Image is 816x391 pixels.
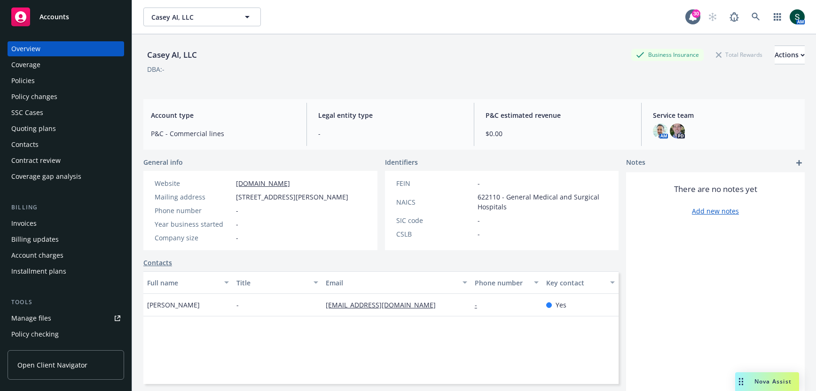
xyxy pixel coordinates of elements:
[8,298,124,307] div: Tools
[546,278,604,288] div: Key contact
[236,278,308,288] div: Title
[155,219,232,229] div: Year business started
[11,311,51,326] div: Manage files
[754,377,792,385] span: Nova Assist
[8,327,124,342] a: Policy checking
[8,216,124,231] a: Invoices
[143,157,183,167] span: General info
[478,229,480,239] span: -
[8,232,124,247] a: Billing updates
[8,169,124,184] a: Coverage gap analysis
[236,300,239,310] span: -
[143,49,201,61] div: Casey AI, LLC
[11,248,63,263] div: Account charges
[8,311,124,326] a: Manage files
[11,264,66,279] div: Installment plans
[790,9,805,24] img: photo
[8,137,124,152] a: Contacts
[674,184,757,195] span: There are no notes yet
[711,49,767,61] div: Total Rewards
[326,278,457,288] div: Email
[11,232,59,247] div: Billing updates
[8,89,124,104] a: Policy changes
[147,278,219,288] div: Full name
[233,271,322,294] button: Title
[155,178,232,188] div: Website
[147,64,165,74] div: DBA: -
[236,192,348,202] span: [STREET_ADDRESS][PERSON_NAME]
[542,271,619,294] button: Key contact
[11,137,39,152] div: Contacts
[396,178,474,188] div: FEIN
[475,278,528,288] div: Phone number
[631,49,704,61] div: Business Insurance
[39,13,69,21] span: Accounts
[155,206,232,215] div: Phone number
[11,153,61,168] div: Contract review
[8,264,124,279] a: Installment plans
[775,46,805,64] button: Actions
[692,206,739,216] a: Add new notes
[11,105,43,120] div: SSC Cases
[703,8,722,26] a: Start snowing
[236,206,238,215] span: -
[11,41,40,56] div: Overview
[236,219,238,229] span: -
[318,110,463,120] span: Legal entity type
[385,157,418,167] span: Identifiers
[322,271,471,294] button: Email
[735,372,747,391] div: Drag to move
[396,215,474,225] div: SIC code
[8,41,124,56] a: Overview
[768,8,787,26] a: Switch app
[478,178,480,188] span: -
[8,203,124,212] div: Billing
[396,229,474,239] div: CSLB
[471,271,542,294] button: Phone number
[318,129,463,138] span: -
[151,110,295,120] span: Account type
[11,57,40,72] div: Coverage
[236,233,238,243] span: -
[475,300,485,309] a: -
[626,157,645,169] span: Notes
[486,110,630,120] span: P&C estimated revenue
[746,8,765,26] a: Search
[692,9,700,18] div: 30
[725,8,744,26] a: Report a Bug
[326,300,443,309] a: [EMAIL_ADDRESS][DOMAIN_NAME]
[556,300,566,310] span: Yes
[8,57,124,72] a: Coverage
[155,233,232,243] div: Company size
[8,4,124,30] a: Accounts
[11,89,57,104] div: Policy changes
[8,248,124,263] a: Account charges
[11,73,35,88] div: Policies
[478,215,480,225] span: -
[143,258,172,268] a: Contacts
[143,271,233,294] button: Full name
[151,129,295,138] span: P&C - Commercial lines
[8,105,124,120] a: SSC Cases
[11,169,81,184] div: Coverage gap analysis
[11,121,56,136] div: Quoting plans
[17,360,87,370] span: Open Client Navigator
[11,216,37,231] div: Invoices
[653,123,668,138] img: photo
[653,110,797,120] span: Service team
[155,192,232,202] div: Mailing address
[11,327,59,342] div: Policy checking
[793,157,805,169] a: add
[236,179,290,188] a: [DOMAIN_NAME]
[8,73,124,88] a: Policies
[670,123,685,138] img: photo
[151,12,233,22] span: Casey AI, LLC
[486,129,630,138] span: $0.00
[143,8,261,26] button: Casey AI, LLC
[8,153,124,168] a: Contract review
[147,300,200,310] span: [PERSON_NAME]
[396,197,474,207] div: NAICS
[8,121,124,136] a: Quoting plans
[478,192,608,212] span: 622110 - General Medical and Surgical Hospitals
